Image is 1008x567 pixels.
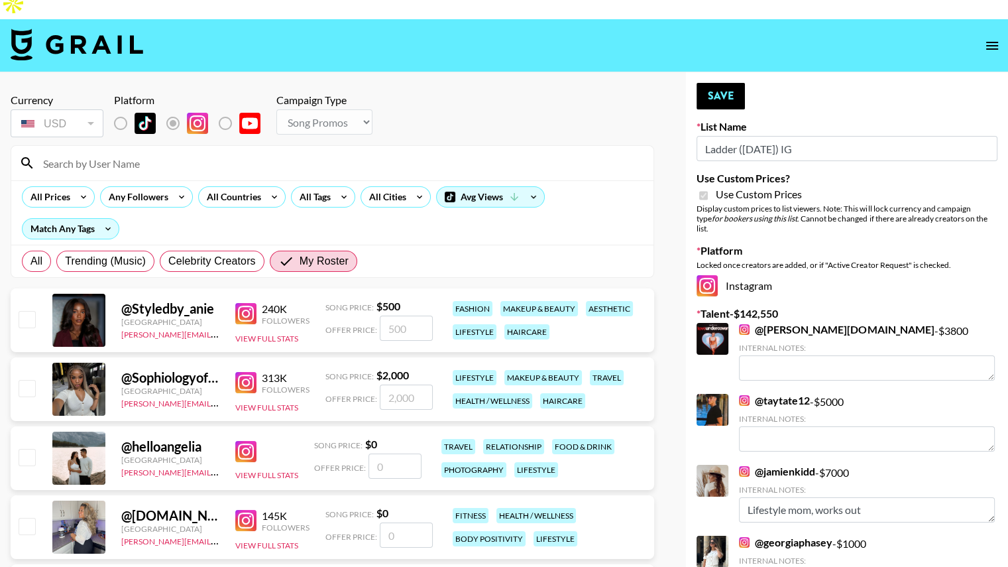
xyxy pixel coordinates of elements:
[121,438,219,455] div: @ helloangelia
[135,113,156,134] img: TikTok
[187,113,208,134] img: Instagram
[262,316,309,326] div: Followers
[453,531,526,546] div: body positivity
[65,253,146,269] span: Trending (Music)
[121,507,219,524] div: @ [DOMAIN_NAME]
[121,465,317,477] a: [PERSON_NAME][EMAIL_ADDRESS][DOMAIN_NAME]
[314,440,363,450] span: Song Price:
[739,466,750,477] img: Instagram
[101,187,171,207] div: Any Followers
[739,414,995,424] div: Internal Notes:
[376,369,409,381] strong: $ 2,000
[35,153,645,174] input: Search by User Name
[979,32,1005,59] button: open drawer
[121,534,317,546] a: [PERSON_NAME][EMAIL_ADDRESS][DOMAIN_NAME]
[300,253,349,269] span: My Roster
[368,454,421,479] input: 0
[361,187,409,207] div: All Cities
[712,214,797,223] em: for bookers using this list
[739,394,810,407] a: @taytate12
[23,219,119,239] div: Match Any Tags
[262,509,309,523] div: 145K
[325,325,377,335] span: Offer Price:
[11,94,103,107] div: Currency
[325,394,377,404] span: Offer Price:
[590,370,624,385] div: travel
[739,556,995,566] div: Internal Notes:
[739,465,995,523] div: - $ 7000
[441,462,506,477] div: photography
[739,323,995,381] div: - $ 3800
[453,370,496,385] div: lifestyle
[314,463,366,473] span: Offer Price:
[533,531,577,546] div: lifestyle
[697,120,997,133] label: List Name
[453,508,488,523] div: fitness
[235,334,298,344] button: View Full Stats
[453,301,492,316] div: fashion
[325,532,377,542] span: Offer Price:
[325,509,374,519] span: Song Price:
[235,303,256,324] img: Instagram
[441,439,475,454] div: travel
[739,536,832,549] a: @georgiaphasey
[365,438,377,450] strong: $ 0
[697,204,997,233] div: Display custom prices to list viewers. Note: This will lock currency and campaign type . Cannot b...
[276,94,372,107] div: Campaign Type
[586,301,633,316] div: aesthetic
[716,188,802,201] span: Use Custom Prices
[504,324,549,340] div: haircare
[121,455,219,465] div: [GEOGRAPHIC_DATA]
[500,301,578,316] div: makeup & beauty
[239,113,260,134] img: YouTube
[168,253,256,269] span: Celebrity Creators
[504,370,582,385] div: makeup & beauty
[496,508,576,523] div: health / wellness
[739,465,815,478] a: @jamienkidd
[235,372,256,393] img: Instagram
[325,302,374,312] span: Song Price:
[453,393,532,409] div: health / wellness
[235,470,298,480] button: View Full Stats
[697,83,745,109] button: Save
[739,497,995,523] textarea: Lifestyle mom, works out
[739,343,995,353] div: Internal Notes:
[697,275,718,296] img: Instagram
[739,395,750,406] img: Instagram
[121,524,219,534] div: [GEOGRAPHIC_DATA]
[235,510,256,531] img: Instagram
[697,307,997,320] label: Talent - $ 142,550
[739,537,750,548] img: Instagram
[30,253,42,269] span: All
[697,275,997,296] div: Instagram
[376,507,388,519] strong: $ 0
[235,403,298,412] button: View Full Stats
[483,439,544,454] div: relationship
[697,244,997,257] label: Platform
[380,316,433,341] input: 500
[552,439,614,454] div: food & drink
[199,187,264,207] div: All Countries
[514,462,558,477] div: lifestyle
[540,393,585,409] div: haircare
[121,327,317,340] a: [PERSON_NAME][EMAIL_ADDRESS][DOMAIN_NAME]
[262,523,309,533] div: Followers
[262,302,309,316] div: 240K
[739,323,934,336] a: @[PERSON_NAME][DOMAIN_NAME]
[739,394,995,452] div: - $ 5000
[453,324,496,340] div: lifestyle
[739,485,995,495] div: Internal Notes:
[11,107,103,140] div: Currency is locked to USD
[121,396,317,409] a: [PERSON_NAME][EMAIL_ADDRESS][DOMAIN_NAME]
[380,523,433,548] input: 0
[292,187,333,207] div: All Tags
[121,317,219,327] div: [GEOGRAPHIC_DATA]
[325,371,374,381] span: Song Price:
[114,94,271,107] div: Platform
[262,371,309,385] div: 313K
[697,172,997,185] label: Use Custom Prices?
[380,385,433,410] input: 2,000
[235,540,298,550] button: View Full Stats
[121,386,219,396] div: [GEOGRAPHIC_DATA]
[23,187,73,207] div: All Prices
